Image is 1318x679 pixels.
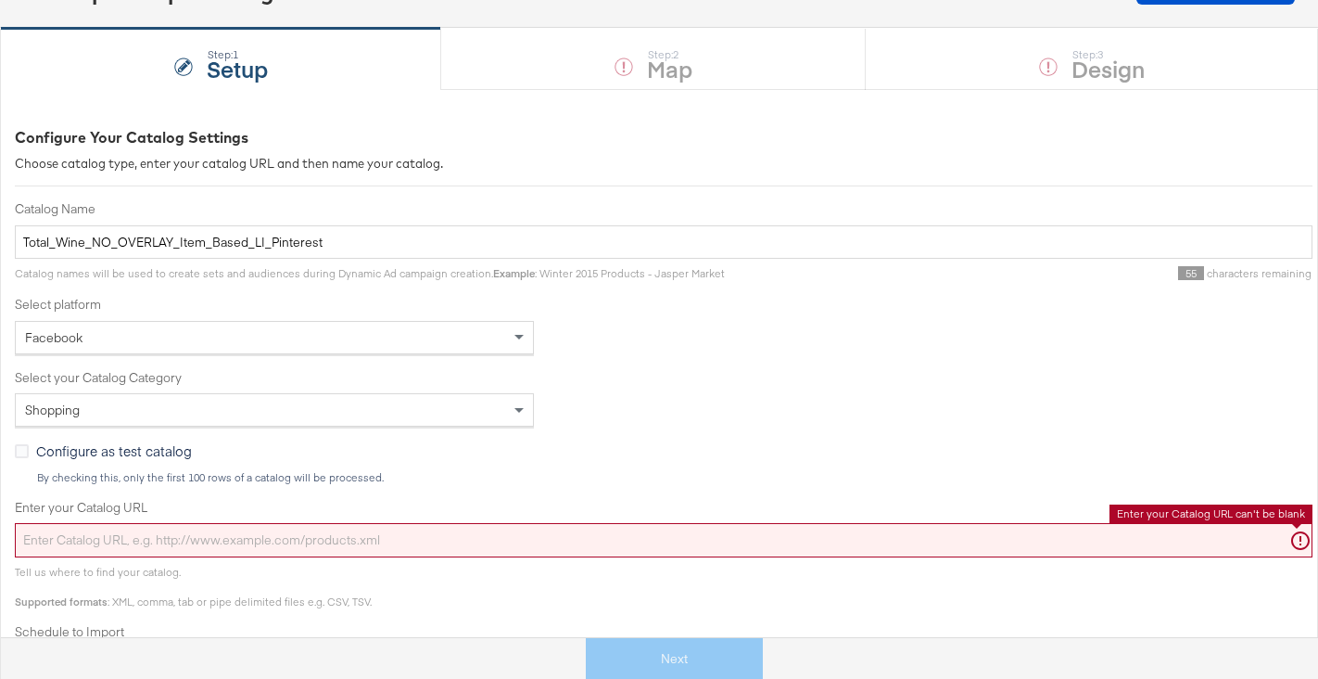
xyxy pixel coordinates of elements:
strong: Setup [207,53,268,83]
label: Select your Catalog Category [15,369,1312,387]
span: Shopping [25,402,80,418]
div: characters remaining [725,266,1312,281]
li: Enter your Catalog URL can't be blank [1117,506,1305,521]
label: Catalog Name [15,200,1312,218]
div: Step: 1 [207,48,268,61]
span: Facebook [25,329,82,346]
span: Catalog names will be used to create sets and audiences during Dynamic Ad campaign creation. : Wi... [15,266,725,280]
label: Enter your Catalog URL [15,499,1312,517]
label: Select platform [15,296,1312,314]
strong: Supported formats [15,595,108,609]
strong: Example [493,266,535,280]
div: By checking this, only the first 100 rows of a catalog will be processed. [36,471,1312,484]
input: Enter Catalog URL, e.g. http://www.example.com/products.xml [15,523,1312,557]
div: Configure Your Catalog Settings [15,127,1312,148]
span: Tell us where to find your catalog. : XML, comma, tab or pipe delimited files e.g. CSV, TSV. [15,565,372,609]
input: Name your catalog e.g. My Dynamic Product Catalog [15,225,1312,260]
span: 55 [1178,266,1204,280]
span: Configure as test catalog [36,442,192,460]
div: Choose catalog type, enter your catalog URL and then name your catalog. [15,155,1312,173]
